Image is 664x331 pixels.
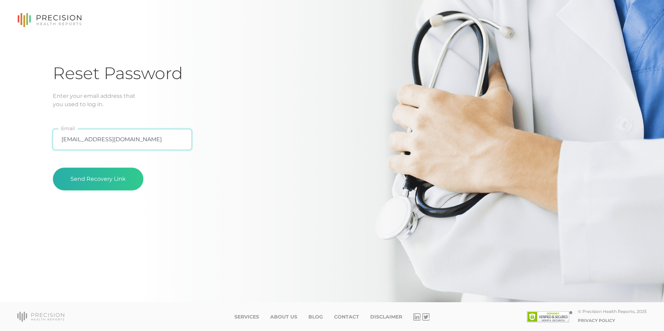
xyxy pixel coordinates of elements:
a: Services [234,314,259,320]
a: Privacy Policy [578,318,615,323]
a: About Us [270,314,297,320]
a: Blog [308,314,323,320]
button: Send Recovery Link [53,168,143,190]
a: Contact [334,314,359,320]
img: SSL site seal - click to verify [527,311,572,322]
input: Email [53,129,192,150]
h1: Reset Password [53,63,611,84]
a: Disclaimer [370,314,402,320]
div: © Precision Health Reports, 2025 [578,309,647,314]
p: Enter your email address that you used to log in. [53,92,611,109]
